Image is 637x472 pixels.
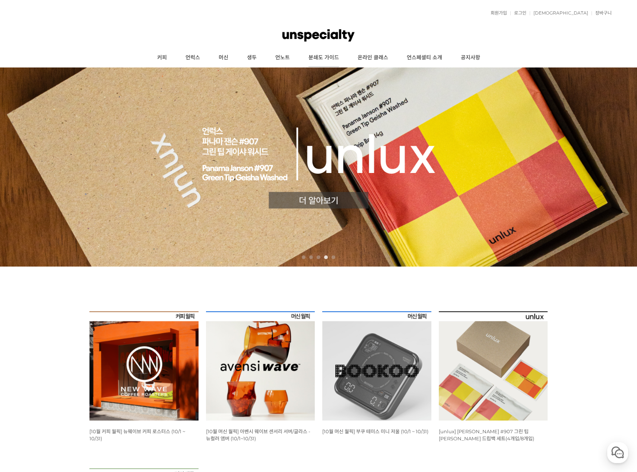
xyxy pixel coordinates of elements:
[322,428,428,434] a: [10월 머신 월픽] 부쿠 테미스 미니 저울 (10/1 ~ 10/31)
[510,11,526,15] a: 로그인
[49,236,96,255] a: 대화
[451,48,489,67] a: 공지사항
[266,48,299,67] a: 언노트
[2,236,49,255] a: 홈
[206,428,310,441] a: [10월 머신 월픽] 아벤시 웨이브 센서리 서버/글라스 - 뉴컬러 앰버 (10/1~10/31)
[96,236,143,255] a: 설정
[332,255,335,259] a: 5
[282,24,355,47] img: 언스페셜티 몰
[148,48,176,67] a: 커피
[317,255,320,259] a: 3
[299,48,348,67] a: 분쇄도 가이드
[322,311,431,421] img: [10월 머신 월픽] 부쿠 테미스 미니 저울 (10/1 ~ 10/31)
[68,248,77,254] span: 대화
[530,11,588,15] a: [DEMOGRAPHIC_DATA]
[397,48,451,67] a: 언스페셜티 소개
[592,11,612,15] a: 장바구니
[439,428,534,441] a: [unlux] [PERSON_NAME] #907 그린 팁 [PERSON_NAME] 드립백 세트(4개입/8개입)
[209,48,238,67] a: 머신
[89,311,199,421] img: [10월 커피 월픽] 뉴웨이브 커피 로스터스 (10/1 ~ 10/31)
[176,48,209,67] a: 언럭스
[206,311,315,421] img: [10월 머신 월픽] 아벤시 웨이브 센서리 서버/글라스 - 뉴컬러 앰버 (10/1~10/31)
[309,255,313,259] a: 2
[89,428,185,441] a: [10월 커피 월픽] 뉴웨이브 커피 로스터스 (10/1 ~ 10/31)
[23,248,28,254] span: 홈
[238,48,266,67] a: 생두
[324,255,328,259] a: 4
[487,11,507,15] a: 회원가입
[302,255,305,259] a: 1
[348,48,397,67] a: 온라인 클래스
[115,248,124,254] span: 설정
[439,311,548,421] img: [unlux] 파나마 잰슨 #907 그린 팁 게이샤 워시드 드립백 세트(4개입/8개입)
